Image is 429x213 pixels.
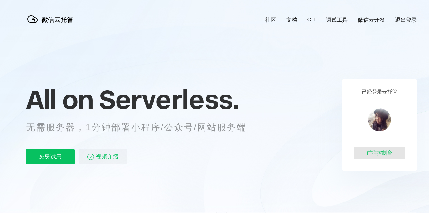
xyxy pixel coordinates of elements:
[26,13,77,26] img: 微信云托管
[26,83,93,115] span: All on
[265,16,276,24] a: 社区
[286,16,297,24] a: 文档
[99,83,239,115] span: Serverless.
[326,16,348,24] a: 调试工具
[362,89,397,95] p: 已经登录云托管
[26,21,77,27] a: 微信云托管
[87,153,94,161] img: video_play.svg
[96,149,119,164] span: 视频介绍
[354,147,405,159] div: 前往控制台
[26,121,259,134] p: 无需服务器，1分钟部署小程序/公众号/网站服务端
[26,149,75,164] p: 免费试用
[358,16,385,24] a: 微信云开发
[307,17,316,23] a: CLI
[395,16,417,24] a: 退出登录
